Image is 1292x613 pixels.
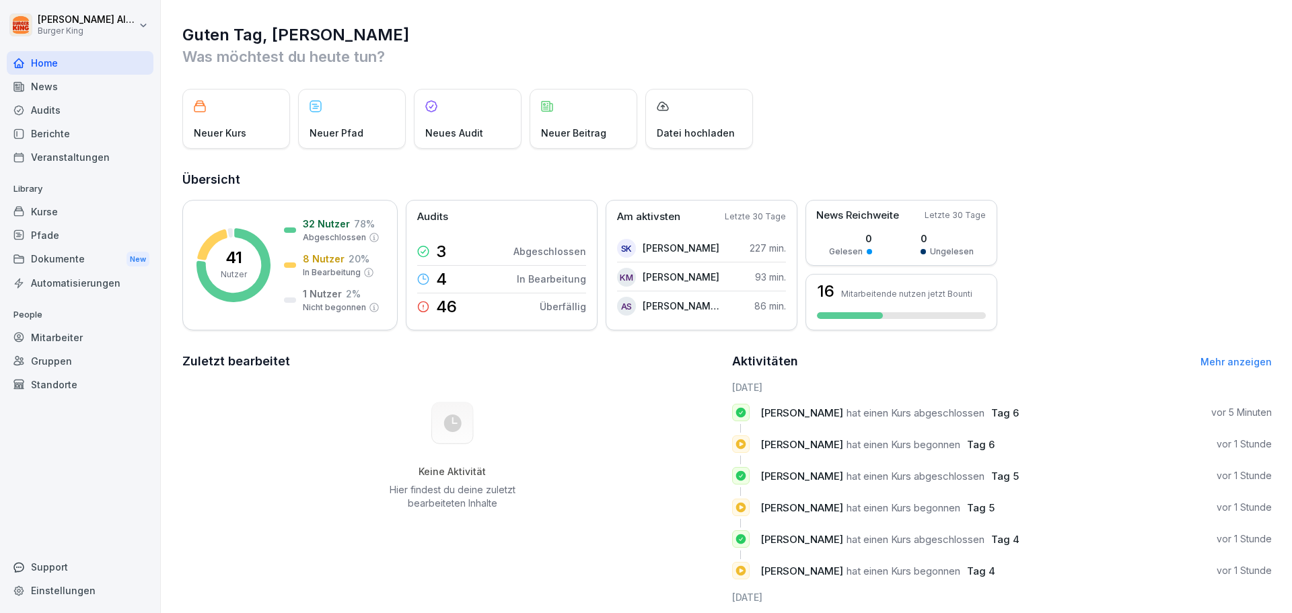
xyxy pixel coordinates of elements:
[816,208,899,223] p: News Reichweite
[760,565,843,577] span: [PERSON_NAME]
[725,211,786,223] p: Letzte 30 Tage
[182,352,723,371] h2: Zuletzt bearbeitet
[182,24,1272,46] h1: Guten Tag, [PERSON_NAME]
[303,266,361,279] p: In Bearbeitung
[643,270,719,284] p: [PERSON_NAME]
[967,501,995,514] span: Tag 5
[1217,532,1272,546] p: vor 1 Stunde
[760,438,843,451] span: [PERSON_NAME]
[540,299,586,314] p: Überfällig
[930,246,974,258] p: Ungelesen
[517,272,586,286] p: In Bearbeitung
[847,406,984,419] span: hat einen Kurs abgeschlossen
[127,252,149,267] div: New
[967,565,995,577] span: Tag 4
[991,470,1019,482] span: Tag 5
[7,51,153,75] a: Home
[1200,356,1272,367] a: Mehr anzeigen
[354,217,375,231] p: 78 %
[643,299,720,313] p: [PERSON_NAME] [PERSON_NAME]
[38,26,136,36] p: Burger King
[617,209,680,225] p: Am aktivsten
[194,126,246,140] p: Neuer Kurs
[1217,469,1272,482] p: vor 1 Stunde
[7,579,153,602] a: Einstellungen
[617,297,636,316] div: as
[1217,564,1272,577] p: vor 1 Stunde
[967,438,995,451] span: Tag 6
[7,247,153,272] a: DokumenteNew
[7,326,153,349] a: Mitarbeiter
[760,501,843,514] span: [PERSON_NAME]
[349,252,369,266] p: 20 %
[925,209,986,221] p: Letzte 30 Tage
[425,126,483,140] p: Neues Audit
[513,244,586,258] p: Abgeschlossen
[755,270,786,284] p: 93 min.
[760,533,843,546] span: [PERSON_NAME]
[7,98,153,122] a: Audits
[760,470,843,482] span: [PERSON_NAME]
[750,241,786,255] p: 227 min.
[847,565,960,577] span: hat einen Kurs begonnen
[7,122,153,145] a: Berichte
[1217,501,1272,514] p: vor 1 Stunde
[303,301,366,314] p: Nicht begonnen
[7,178,153,200] p: Library
[303,231,366,244] p: Abgeschlossen
[829,246,863,258] p: Gelesen
[847,533,984,546] span: hat einen Kurs abgeschlossen
[7,555,153,579] div: Support
[7,271,153,295] a: Automatisierungen
[436,271,447,287] p: 4
[225,250,242,266] p: 41
[847,501,960,514] span: hat einen Kurs begonnen
[921,231,974,246] p: 0
[303,252,345,266] p: 8 Nutzer
[1211,406,1272,419] p: vor 5 Minuten
[732,380,1272,394] h6: [DATE]
[1217,437,1272,451] p: vor 1 Stunde
[817,283,834,299] h3: 16
[754,299,786,313] p: 86 min.
[7,200,153,223] a: Kurse
[7,75,153,98] a: News
[7,349,153,373] a: Gruppen
[384,466,520,478] h5: Keine Aktivität
[732,590,1272,604] h6: [DATE]
[7,304,153,326] p: People
[991,406,1019,419] span: Tag 6
[436,299,457,315] p: 46
[841,289,972,299] p: Mitarbeitende nutzen jetzt Bounti
[303,217,350,231] p: 32 Nutzer
[760,406,843,419] span: [PERSON_NAME]
[7,247,153,272] div: Dokumente
[541,126,606,140] p: Neuer Beitrag
[617,268,636,287] div: KM
[7,223,153,247] a: Pfade
[182,170,1272,189] h2: Übersicht
[7,373,153,396] a: Standorte
[310,126,363,140] p: Neuer Pfad
[617,239,636,258] div: sk
[221,268,247,281] p: Nutzer
[847,438,960,451] span: hat einen Kurs begonnen
[643,241,719,255] p: [PERSON_NAME]
[303,287,342,301] p: 1 Nutzer
[732,352,798,371] h2: Aktivitäten
[829,231,872,246] p: 0
[182,46,1272,67] p: Was möchtest du heute tun?
[7,145,153,169] a: Veranstaltungen
[38,14,136,26] p: [PERSON_NAME] Albakkour
[417,209,448,225] p: Audits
